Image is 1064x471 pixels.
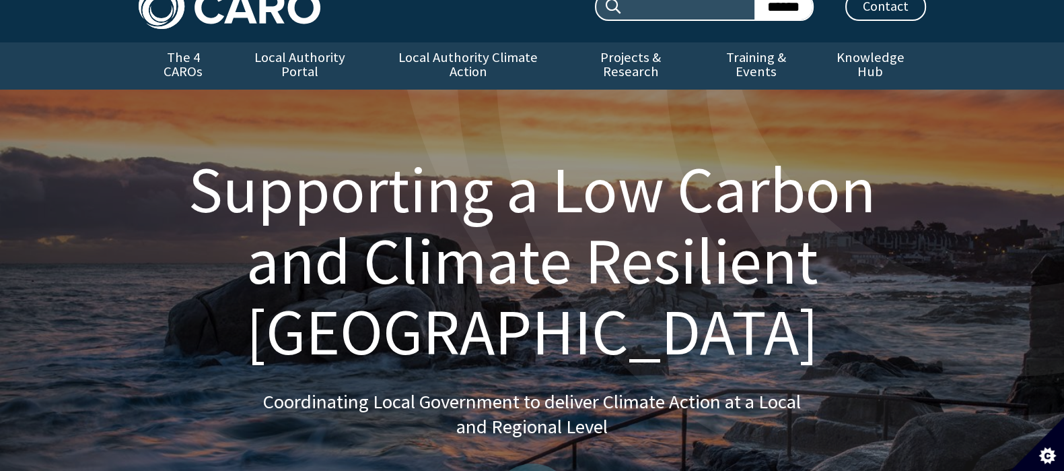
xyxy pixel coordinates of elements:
[263,389,802,440] p: Coordinating Local Government to deliver Climate Action at a Local and Regional Level
[228,42,372,90] a: Local Authority Portal
[815,42,925,90] a: Knowledge Hub
[139,42,228,90] a: The 4 CAROs
[155,154,910,368] h1: Supporting a Low Carbon and Climate Resilient [GEOGRAPHIC_DATA]
[372,42,564,90] a: Local Authority Climate Action
[1010,417,1064,471] button: Set cookie preferences
[697,42,815,90] a: Training & Events
[564,42,697,90] a: Projects & Research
